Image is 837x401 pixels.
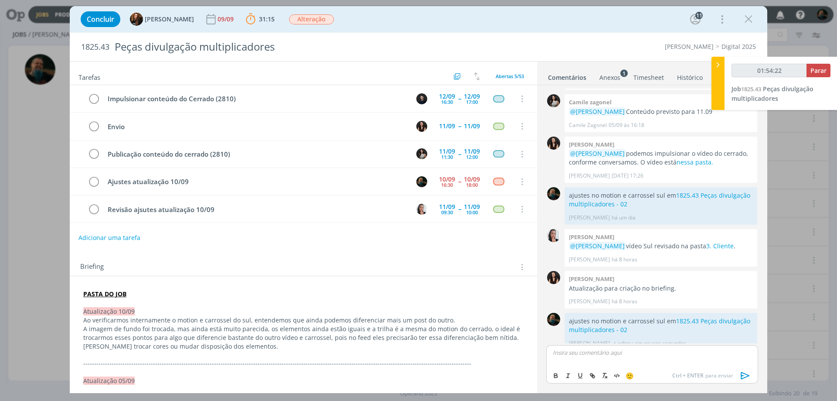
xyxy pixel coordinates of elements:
[439,148,455,154] div: 11/09
[672,372,705,380] span: Ctrl + ENTER
[547,94,560,107] img: C
[569,191,753,209] p: ajustes no motion e carrossel sul em
[104,93,408,104] div: Impulsionar conteúdo do Cerrado (2810)
[612,214,636,222] span: há um dia
[672,372,733,380] span: para enviar
[415,92,428,105] button: C
[78,71,100,82] span: Tarefas
[464,93,480,99] div: 12/09
[547,137,560,150] img: I
[612,172,643,180] span: [DATE] 17:26
[569,284,753,293] p: Atualização para criação no briefing.
[439,204,455,210] div: 11/09
[441,154,453,159] div: 11:30
[569,275,614,283] b: [PERSON_NAME]
[441,210,453,215] div: 09:30
[458,123,461,129] span: --
[677,69,703,82] a: Histórico
[569,298,610,305] p: [PERSON_NAME]
[130,13,143,26] img: T
[569,317,750,334] a: 1825.43 Peças divulgação multiplicadores - 02
[623,370,636,381] button: 🙂
[569,214,610,222] p: [PERSON_NAME]
[289,14,334,25] button: Alteração
[548,69,587,82] a: Comentários
[83,359,524,368] p: -------------------------------------------------------------------------------------------------...
[130,13,194,26] button: T[PERSON_NAME]
[464,176,480,182] div: 10/09
[810,66,827,75] span: Parar
[244,12,277,26] button: 31:15
[688,12,702,26] button: 11
[289,14,334,24] span: Alteração
[218,16,235,22] div: 09/09
[416,204,427,215] img: C
[439,123,455,129] div: 11/09
[677,158,713,166] a: nessa pasta.
[415,120,428,133] button: I
[695,12,703,19] div: 11
[612,298,637,305] span: há 8 horas
[259,15,275,23] span: 31:15
[458,96,461,102] span: --
[81,42,109,52] span: 1825.43
[466,210,478,215] div: 10:00
[635,339,686,347] span: em poucos segundos
[458,206,461,212] span: --
[612,256,637,264] span: há 8 horas
[458,178,461,185] span: --
[474,72,480,80] img: arrow-down-up.svg
[569,191,750,208] a: 1825.43 Peças divulgação multiplicadores - 02
[145,16,194,22] span: [PERSON_NAME]
[458,151,461,157] span: --
[416,121,427,132] img: I
[569,121,607,129] p: Camile Zagonel
[80,261,104,273] span: Briefing
[496,73,524,79] span: Abertas 5/53
[706,242,734,250] a: 3. Cliente
[111,36,471,58] div: Peças divulgação multiplicadores
[569,172,610,180] p: [PERSON_NAME]
[570,107,625,116] span: @[PERSON_NAME]
[441,99,453,104] div: 16:30
[626,371,634,380] span: 🙂
[83,290,126,298] a: PASTA DO JOB
[547,187,560,200] img: M
[569,242,753,250] p: vídeo Sul revisado na pasta .
[416,176,427,187] img: M
[441,182,453,187] div: 16:30
[569,141,614,148] b: [PERSON_NAME]
[415,202,428,216] button: C
[732,85,813,103] span: Peças divulgação multiplicadores
[104,176,408,187] div: Ajustes atualização 10/09
[104,149,408,160] div: Publicação conteúdo do cerrado (2810)
[547,229,560,242] img: C
[569,317,753,335] p: ajustes no motion e carrossel sul em
[466,154,478,159] div: 12:00
[633,69,664,82] a: Timesheet
[570,149,625,158] span: @[PERSON_NAME]
[569,233,614,241] b: [PERSON_NAME]
[464,148,480,154] div: 11/09
[741,85,761,93] span: 1825.43
[547,271,560,284] img: I
[613,339,633,347] span: e editou
[416,148,427,159] img: C
[732,85,813,103] a: Job1825.43Peças divulgação multiplicadores
[466,182,478,187] div: 18:00
[466,99,478,104] div: 17:00
[806,64,830,77] button: Parar
[439,93,455,99] div: 12/09
[83,307,135,315] span: Atualização 10/09
[570,242,625,250] span: @[PERSON_NAME]
[416,93,427,104] img: C
[569,149,753,167] p: podemos impulsionar o vídeo do cerrado, conforme conversamos. O vídeo está
[83,377,135,385] span: Atualização 05/09
[464,204,480,210] div: 11/09
[415,175,428,188] button: M
[620,69,628,77] sup: 1
[83,325,524,342] p: A imagem de fundo foi trocada, mas ainda está muito parecida, os elementos ainda estão iguais e a...
[599,73,620,82] div: Anexos
[439,176,455,182] div: 10/09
